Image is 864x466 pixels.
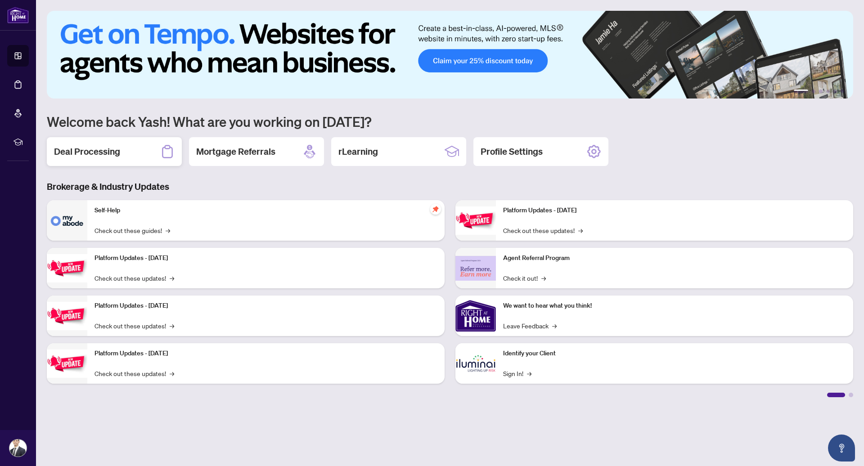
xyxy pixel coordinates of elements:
[503,301,846,311] p: We want to hear what you think!
[812,90,815,93] button: 2
[503,321,557,331] a: Leave Feedback→
[541,273,546,283] span: →
[481,145,543,158] h2: Profile Settings
[47,113,853,130] h1: Welcome back Yash! What are you working on [DATE]?
[47,302,87,330] img: Platform Updates - July 21, 2025
[794,90,808,93] button: 1
[552,321,557,331] span: →
[503,273,546,283] a: Check it out!→
[819,90,823,93] button: 3
[338,145,378,158] h2: rLearning
[94,225,170,235] a: Check out these guides!→
[94,321,174,331] a: Check out these updates!→
[503,349,846,358] p: Identify your Client
[196,145,275,158] h2: Mortgage Referrals
[47,180,853,193] h3: Brokerage & Industry Updates
[527,368,531,378] span: →
[47,349,87,378] img: Platform Updates - July 8, 2025
[455,206,496,235] img: Platform Updates - June 23, 2025
[9,439,27,457] img: Profile Icon
[503,225,583,235] a: Check out these updates!→
[828,435,855,462] button: Open asap
[455,296,496,336] img: We want to hear what you think!
[47,254,87,282] img: Platform Updates - September 16, 2025
[94,206,437,215] p: Self-Help
[94,349,437,358] p: Platform Updates - [DATE]
[94,368,174,378] a: Check out these updates!→
[47,200,87,241] img: Self-Help
[455,256,496,281] img: Agent Referral Program
[7,7,29,23] img: logo
[503,253,846,263] p: Agent Referral Program
[841,90,844,93] button: 6
[94,301,437,311] p: Platform Updates - [DATE]
[170,368,174,378] span: →
[503,206,846,215] p: Platform Updates - [DATE]
[833,90,837,93] button: 5
[578,225,583,235] span: →
[170,273,174,283] span: →
[47,11,853,99] img: Slide 0
[54,145,120,158] h2: Deal Processing
[430,204,441,215] span: pushpin
[94,253,437,263] p: Platform Updates - [DATE]
[826,90,830,93] button: 4
[94,273,174,283] a: Check out these updates!→
[503,368,531,378] a: Sign In!→
[455,343,496,384] img: Identify your Client
[170,321,174,331] span: →
[166,225,170,235] span: →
